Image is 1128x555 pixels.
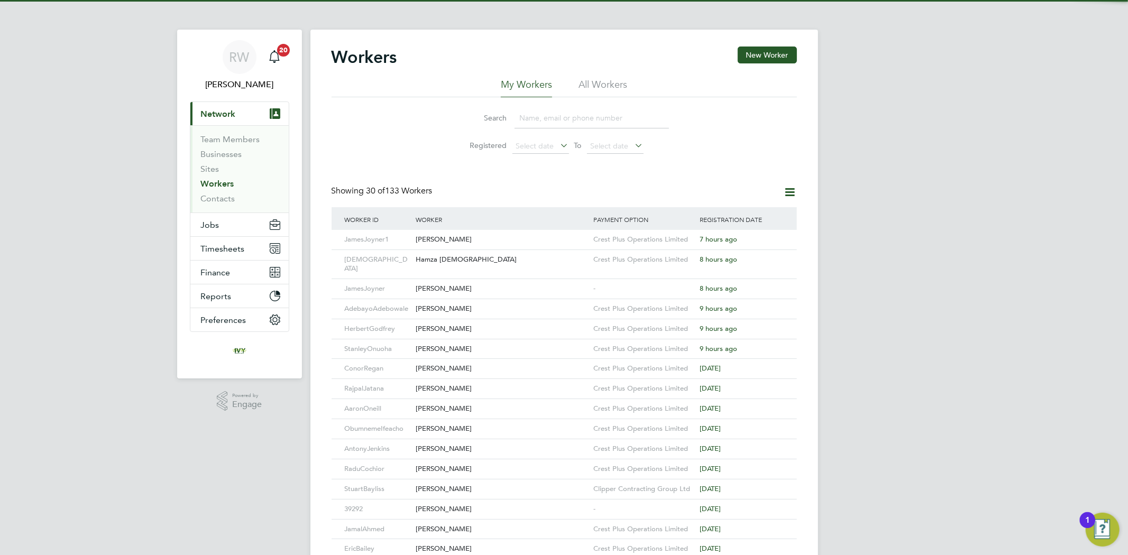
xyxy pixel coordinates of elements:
div: Showing [332,186,435,197]
div: RaduCochior [342,459,413,479]
li: All Workers [579,78,627,97]
span: 9 hours ago [700,304,737,313]
div: - [591,279,698,299]
a: StuartBayliss[PERSON_NAME]Clipper Contracting Group Ltd[DATE] [342,479,786,488]
div: Hamza [DEMOGRAPHIC_DATA] [413,250,591,270]
div: AaronOneill [342,399,413,419]
div: JamesJoyner [342,279,413,299]
img: ivyresourcegroup-logo-retina.png [231,343,248,359]
div: StuartBayliss [342,479,413,499]
a: ConorRegan[PERSON_NAME]Crest Plus Operations Limited[DATE] [342,358,786,367]
a: ObumnemeIfeacho[PERSON_NAME]Crest Plus Operations Limited[DATE] [342,419,786,428]
span: [DATE] [700,464,721,473]
div: [PERSON_NAME] [413,230,591,249]
button: Preferences [190,308,289,331]
button: New Worker [738,47,797,63]
a: Powered byEngage [217,391,262,411]
div: AdebayoAdebowale [342,299,413,319]
span: [DATE] [700,484,721,493]
h2: Workers [332,47,397,68]
div: Payment Option [591,207,698,232]
div: [PERSON_NAME] [413,379,591,399]
a: RaduCochior[PERSON_NAME]Crest Plus Operations Limited[DATE] [342,459,786,468]
div: [DEMOGRAPHIC_DATA] [342,250,413,279]
a: EricBailey[PERSON_NAME]Crest Plus Operations Limited[DATE] [342,539,786,548]
input: Name, email or phone number [515,108,669,128]
a: 20 [264,40,285,74]
button: Jobs [190,213,289,236]
div: Crest Plus Operations Limited [591,520,698,539]
button: Timesheets [190,237,289,260]
div: [PERSON_NAME] [413,339,591,359]
a: 39292[PERSON_NAME]-[DATE] [342,499,786,508]
button: Finance [190,261,289,284]
a: RW[PERSON_NAME] [190,40,289,91]
span: RW [230,50,250,64]
span: 8 hours ago [700,284,737,293]
label: Search [460,113,507,123]
span: 30 of [366,186,386,196]
label: Registered [460,141,507,150]
div: Crest Plus Operations Limited [591,250,698,270]
div: [PERSON_NAME] [413,439,591,459]
a: Workers [201,179,234,189]
a: Contacts [201,193,235,203]
div: Crest Plus Operations Limited [591,339,698,359]
span: [DATE] [700,444,721,453]
div: Network [190,125,289,212]
a: JamesJoyner1[PERSON_NAME]Crest Plus Operations Limited7 hours ago [342,229,786,238]
a: Team Members [201,134,260,144]
div: AntonyJenkins [342,439,413,459]
span: [DATE] [700,364,721,373]
div: Worker [413,207,591,232]
div: Crest Plus Operations Limited [591,399,698,419]
span: 20 [277,44,290,57]
span: [DATE] [700,384,721,393]
div: JamalAhmed [342,520,413,539]
a: [DEMOGRAPHIC_DATA]Hamza [DEMOGRAPHIC_DATA]Crest Plus Operations Limited8 hours ago [342,249,786,258]
div: [PERSON_NAME] [413,520,591,539]
div: JamesJoyner1 [342,230,413,249]
span: To [571,138,585,152]
a: AdebayoAdebowale[PERSON_NAME]Crest Plus Operations Limited9 hours ago [342,299,786,308]
div: HerbertGodfrey [342,319,413,339]
span: Finance [201,267,231,277]
a: HerbertGodfrey[PERSON_NAME]Crest Plus Operations Limited9 hours ago [342,319,786,328]
div: Registration Date [697,207,786,232]
div: ObumnemeIfeacho [342,419,413,439]
div: Crest Plus Operations Limited [591,299,698,319]
a: JamalAhmed[PERSON_NAME]Crest Plus Operations Limited[DATE] [342,519,786,528]
div: [PERSON_NAME] [413,399,591,419]
div: Crest Plus Operations Limited [591,319,698,339]
div: Crest Plus Operations Limited [591,230,698,249]
a: AntonyJenkins[PERSON_NAME]Crest Plus Operations Limited[DATE] [342,439,786,448]
span: Select date [516,141,554,151]
div: - [591,499,698,519]
nav: Main navigation [177,30,302,378]
a: Sites [201,164,219,174]
span: Powered by [232,391,262,400]
button: Open Resource Center, 1 new notification [1086,513,1120,547]
span: 9 hours ago [700,344,737,353]
a: Businesses [201,149,242,159]
div: [PERSON_NAME] [413,419,591,439]
a: JamesJoyner[PERSON_NAME]-8 hours ago [342,279,786,288]
div: [PERSON_NAME] [413,359,591,378]
span: Preferences [201,315,246,325]
div: RajpalJatana [342,379,413,399]
div: 1 [1085,520,1090,534]
span: [DATE] [700,524,721,533]
span: Engage [232,400,262,409]
span: 133 Workers [366,186,433,196]
div: 39292 [342,499,413,519]
div: Crest Plus Operations Limited [591,359,698,378]
span: [DATE] [700,504,721,513]
span: Network [201,109,236,119]
div: Clipper Contracting Group Ltd [591,479,698,499]
span: Jobs [201,220,219,230]
span: 8 hours ago [700,255,737,264]
div: [PERSON_NAME] [413,319,591,339]
div: Crest Plus Operations Limited [591,379,698,399]
span: 7 hours ago [700,235,737,244]
span: Reports [201,291,232,301]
